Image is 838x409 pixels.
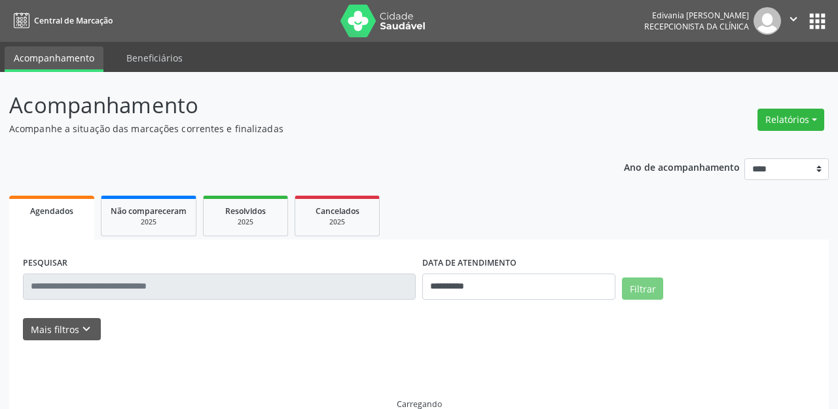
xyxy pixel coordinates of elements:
div: 2025 [304,217,370,227]
button:  [781,7,806,35]
div: 2025 [213,217,278,227]
img: img [754,7,781,35]
span: Resolvidos [225,205,266,217]
i: keyboard_arrow_down [79,322,94,336]
button: Relatórios [757,109,824,131]
span: Não compareceram [111,205,187,217]
i:  [786,12,801,26]
div: Edivania [PERSON_NAME] [644,10,749,21]
button: Mais filtroskeyboard_arrow_down [23,318,101,341]
p: Ano de acompanhamento [624,158,740,175]
label: DATA DE ATENDIMENTO [422,253,517,274]
a: Central de Marcação [9,10,113,31]
p: Acompanhe a situação das marcações correntes e finalizadas [9,122,583,135]
button: Filtrar [622,277,663,300]
a: Acompanhamento [5,46,103,72]
label: PESQUISAR [23,253,67,274]
a: Beneficiários [117,46,192,69]
span: Agendados [30,205,73,217]
p: Acompanhamento [9,89,583,122]
span: Recepcionista da clínica [644,21,749,32]
div: 2025 [111,217,187,227]
span: Central de Marcação [34,15,113,26]
span: Cancelados [316,205,359,217]
button: apps [806,10,829,33]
